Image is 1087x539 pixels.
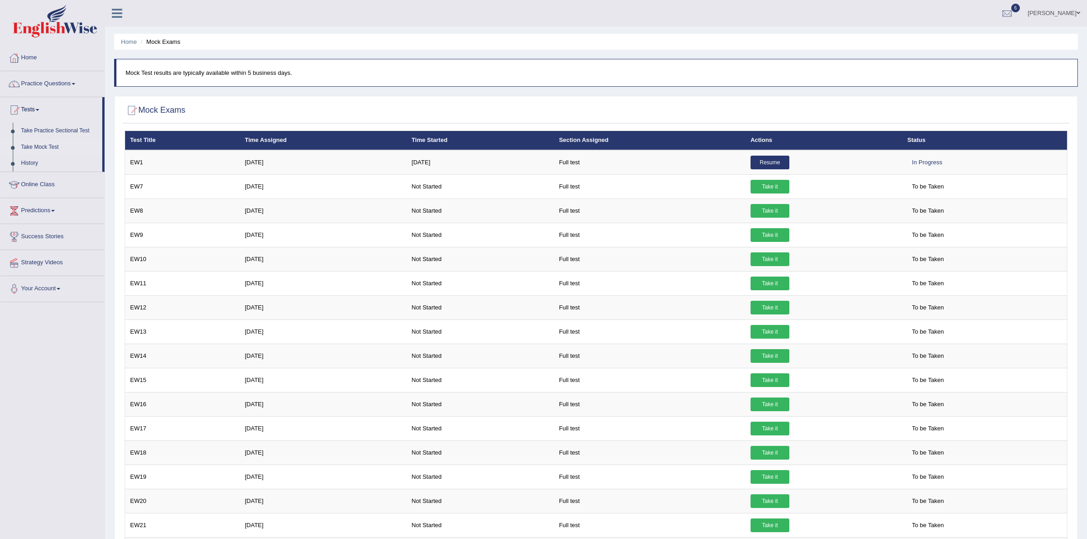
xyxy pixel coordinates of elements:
[17,155,102,172] a: History
[125,150,240,175] td: EW1
[554,368,745,392] td: Full test
[0,172,105,195] a: Online Class
[240,368,406,392] td: [DATE]
[908,228,949,242] span: To be Taken
[138,37,180,46] li: Mock Exams
[407,174,554,199] td: Not Started
[240,392,406,416] td: [DATE]
[407,416,554,440] td: Not Started
[908,494,949,508] span: To be Taken
[751,277,789,290] a: Take it
[751,228,789,242] a: Take it
[240,344,406,368] td: [DATE]
[751,180,789,194] a: Take it
[407,150,554,175] td: [DATE]
[407,247,554,271] td: Not Started
[0,45,105,68] a: Home
[554,247,745,271] td: Full test
[240,489,406,513] td: [DATE]
[125,174,240,199] td: EW7
[554,513,745,537] td: Full test
[125,513,240,537] td: EW21
[908,180,949,194] span: To be Taken
[240,247,406,271] td: [DATE]
[126,68,1068,77] p: Mock Test results are typically available within 5 business days.
[554,174,745,199] td: Full test
[407,368,554,392] td: Not Started
[908,373,949,387] span: To be Taken
[407,295,554,319] td: Not Started
[17,139,102,156] a: Take Mock Test
[751,325,789,339] a: Take it
[0,276,105,299] a: Your Account
[240,319,406,344] td: [DATE]
[751,204,789,218] a: Take it
[125,368,240,392] td: EW15
[121,38,137,45] a: Home
[407,513,554,537] td: Not Started
[407,344,554,368] td: Not Started
[908,398,949,411] span: To be Taken
[908,301,949,314] span: To be Taken
[240,199,406,223] td: [DATE]
[125,271,240,295] td: EW11
[908,422,949,435] span: To be Taken
[0,71,105,94] a: Practice Questions
[751,373,789,387] a: Take it
[554,150,745,175] td: Full test
[240,465,406,489] td: [DATE]
[240,440,406,465] td: [DATE]
[903,131,1067,150] th: Status
[746,131,903,150] th: Actions
[240,174,406,199] td: [DATE]
[908,277,949,290] span: To be Taken
[751,156,789,169] a: Resume
[751,446,789,460] a: Take it
[407,131,554,150] th: Time Started
[908,349,949,363] span: To be Taken
[125,319,240,344] td: EW13
[125,131,240,150] th: Test Title
[125,223,240,247] td: EW9
[554,440,745,465] td: Full test
[0,198,105,221] a: Predictions
[240,271,406,295] td: [DATE]
[908,325,949,339] span: To be Taken
[554,199,745,223] td: Full test
[240,416,406,440] td: [DATE]
[240,513,406,537] td: [DATE]
[554,416,745,440] td: Full test
[407,465,554,489] td: Not Started
[125,440,240,465] td: EW18
[240,150,406,175] td: [DATE]
[751,252,789,266] a: Take it
[554,392,745,416] td: Full test
[908,446,949,460] span: To be Taken
[1011,4,1020,12] span: 6
[125,416,240,440] td: EW17
[125,247,240,271] td: EW10
[908,252,949,266] span: To be Taken
[407,223,554,247] td: Not Started
[0,250,105,273] a: Strategy Videos
[908,470,949,484] span: To be Taken
[125,344,240,368] td: EW14
[407,489,554,513] td: Not Started
[125,392,240,416] td: EW16
[908,518,949,532] span: To be Taken
[751,301,789,314] a: Take it
[751,349,789,363] a: Take it
[751,518,789,532] a: Take it
[0,97,102,120] a: Tests
[240,223,406,247] td: [DATE]
[407,271,554,295] td: Not Started
[407,440,554,465] td: Not Started
[751,494,789,508] a: Take it
[554,295,745,319] td: Full test
[751,422,789,435] a: Take it
[908,156,947,169] div: In Progress
[407,319,554,344] td: Not Started
[125,465,240,489] td: EW19
[554,271,745,295] td: Full test
[125,489,240,513] td: EW20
